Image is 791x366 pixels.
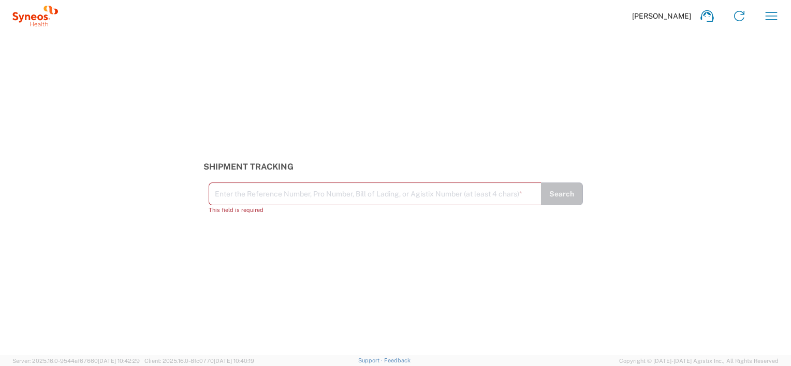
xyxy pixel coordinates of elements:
[214,358,254,364] span: [DATE] 10:40:19
[98,358,140,364] span: [DATE] 10:42:29
[203,162,588,172] h3: Shipment Tracking
[209,205,541,215] div: This field is required
[144,358,254,364] span: Client: 2025.16.0-8fc0770
[358,357,384,363] a: Support
[12,358,140,364] span: Server: 2025.16.0-9544af67660
[384,357,411,363] a: Feedback
[619,356,779,365] span: Copyright © [DATE]-[DATE] Agistix Inc., All Rights Reserved
[632,11,691,21] span: [PERSON_NAME]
